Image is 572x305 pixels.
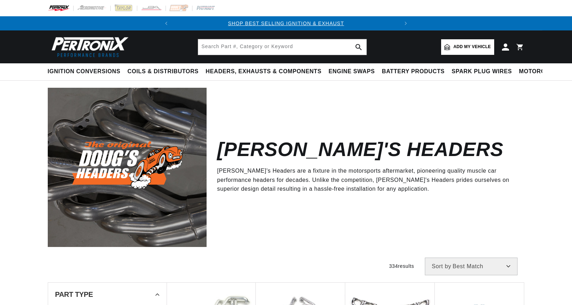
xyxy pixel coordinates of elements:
[48,68,121,75] span: Ignition Conversions
[453,44,491,50] span: Add my vehicle
[48,35,129,59] img: Pertronix
[127,68,198,75] span: Coils & Distributors
[519,68,561,75] span: Motorcycle
[452,68,512,75] span: Spark Plug Wires
[441,39,494,55] a: Add my vehicle
[389,263,414,269] span: 334 results
[30,16,542,30] slideshow-component: Translation missing: en.sections.announcements.announcement_bar
[432,264,451,269] span: Sort by
[515,63,565,80] summary: Motorcycle
[217,141,503,158] h2: [PERSON_NAME]'s Headers
[173,19,398,27] div: Announcement
[425,258,518,275] select: Sort by
[351,39,366,55] button: search button
[48,63,124,80] summary: Ignition Conversions
[217,166,514,194] p: [PERSON_NAME]'s Headers are a fixture in the motorsports aftermarket, pioneering quality muscle c...
[325,63,379,80] summary: Engine Swaps
[379,63,448,80] summary: Battery Products
[202,63,325,80] summary: Headers, Exhausts & Components
[124,63,202,80] summary: Coils & Distributors
[329,68,375,75] span: Engine Swaps
[55,291,93,298] span: Part Type
[198,39,366,55] input: Search Part #, Category or Keyword
[382,68,445,75] span: Battery Products
[399,16,413,30] button: Translation missing: en.sections.announcements.next_announcement
[448,63,515,80] summary: Spark Plug Wires
[173,19,398,27] div: 1 of 2
[159,16,173,30] button: Translation missing: en.sections.announcements.previous_announcement
[228,21,344,26] a: SHOP BEST SELLING IGNITION & EXHAUST
[206,68,321,75] span: Headers, Exhausts & Components
[48,88,207,247] img: Doug's Headers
